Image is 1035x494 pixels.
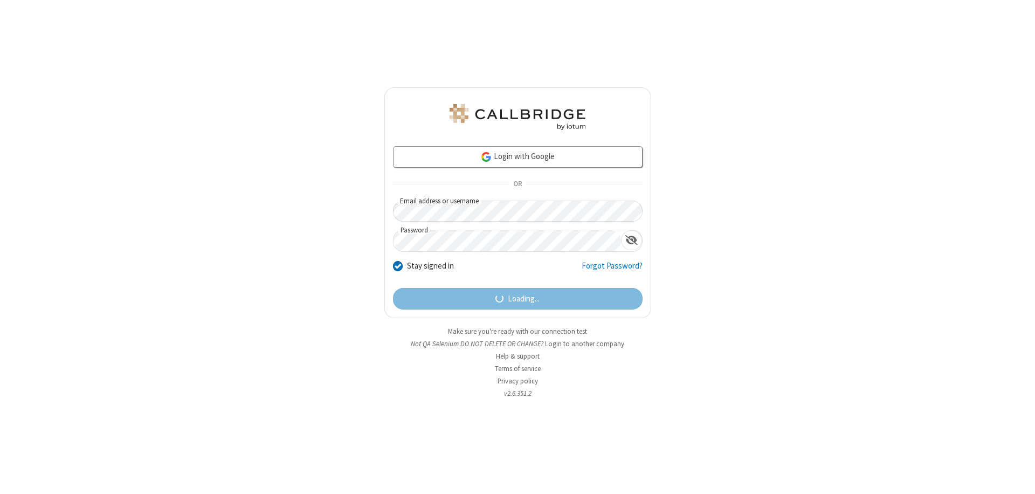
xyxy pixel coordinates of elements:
a: Privacy policy [498,376,538,386]
label: Stay signed in [407,260,454,272]
input: Email address or username [393,201,643,222]
a: Help & support [496,352,540,361]
li: v2.6.351.2 [384,388,651,399]
button: Loading... [393,288,643,310]
a: Forgot Password? [582,260,643,280]
img: google-icon.png [480,151,492,163]
div: Show password [621,230,642,250]
a: Make sure you're ready with our connection test [448,327,587,336]
a: Terms of service [495,364,541,373]
button: Login to another company [545,339,624,349]
img: QA Selenium DO NOT DELETE OR CHANGE [447,104,588,130]
span: OR [509,177,526,192]
li: Not QA Selenium DO NOT DELETE OR CHANGE? [384,339,651,349]
span: Loading... [508,293,540,305]
input: Password [394,230,621,251]
a: Login with Google [393,146,643,168]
